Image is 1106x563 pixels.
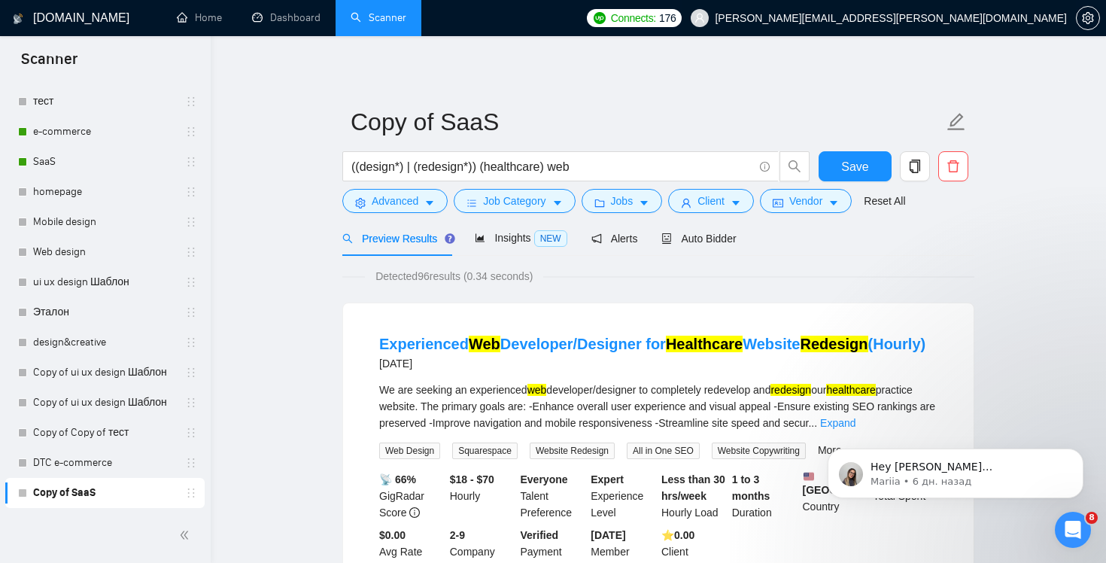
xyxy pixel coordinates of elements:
button: barsJob Categorycaret-down [454,189,575,213]
span: folder [594,197,605,208]
a: searchScanner [351,11,406,24]
button: setting [1076,6,1100,30]
button: Save [819,151,892,181]
span: Website Copywriting [712,443,806,459]
a: SaaS [33,147,176,177]
span: holder [185,96,197,108]
input: Search Freelance Jobs... [351,157,753,176]
b: $18 - $70 [450,473,494,485]
span: caret-down [552,197,563,208]
mark: redesign [770,384,811,396]
span: All in One SEO [627,443,700,459]
span: NEW [534,230,567,247]
span: Web Design [379,443,440,459]
span: 176 [659,10,676,26]
span: area-chart [475,233,485,243]
b: 1 to 3 months [732,473,770,502]
mark: healthcare [826,384,875,396]
div: Talent Preference [518,471,588,521]
a: DTC e-commerce [33,448,176,478]
a: Reset All [864,193,905,209]
span: holder [185,276,197,288]
span: caret-down [828,197,839,208]
div: Tooltip anchor [443,232,457,245]
b: [DATE] [591,529,625,541]
span: caret-down [424,197,435,208]
span: holder [185,216,197,228]
span: 8 [1086,512,1098,524]
span: Website Redesign [530,443,615,459]
span: holder [185,306,197,318]
mark: web [527,384,547,396]
b: $0.00 [379,529,406,541]
span: Vendor [789,193,822,209]
span: info-circle [409,507,420,518]
span: search [780,160,809,173]
a: Mobile design [33,207,176,237]
span: bars [466,197,477,208]
span: Job Category [483,193,545,209]
b: 📡 66% [379,473,416,485]
span: Client [697,193,725,209]
button: settingAdvancedcaret-down [342,189,448,213]
b: [GEOGRAPHIC_DATA] [803,471,916,496]
span: setting [355,197,366,208]
span: holder [185,487,197,499]
span: double-left [179,528,194,543]
a: тест [33,87,176,117]
span: user [681,197,691,208]
button: userClientcaret-down [668,189,754,213]
a: dashboardDashboard [252,11,321,24]
button: idcardVendorcaret-down [760,189,852,213]
span: caret-down [731,197,741,208]
span: Connects: [611,10,656,26]
button: folderJobscaret-down [582,189,663,213]
span: Jobs [611,193,634,209]
span: holder [185,397,197,409]
mark: Healthcare [666,336,743,352]
mark: Redesign [801,336,868,352]
div: [DATE] [379,355,925,373]
span: Scanner [9,48,90,80]
a: Copy of ui ux design Шаблон [33,358,176,388]
a: Web design [33,237,176,267]
span: robot [661,233,672,244]
a: design&creative [33,327,176,358]
span: Alerts [591,233,638,245]
span: setting [1077,12,1099,24]
a: Эталон [33,297,176,327]
span: Auto Bidder [661,233,736,245]
button: search [779,151,810,181]
span: holder [185,457,197,469]
a: ui ux design Шаблон [33,267,176,297]
span: holder [185,336,197,348]
span: user [694,13,705,23]
div: We are seeking an experienced developer/designer to completely redevelop and our practice website... [379,382,937,431]
span: holder [185,367,197,379]
a: Copy of ui ux design Шаблон [33,388,176,418]
b: Everyone [521,473,568,485]
span: holder [185,156,197,168]
button: delete [938,151,968,181]
b: Expert [591,473,624,485]
span: holder [185,186,197,198]
img: 🇺🇸 [804,471,814,482]
a: homeHome [177,11,222,24]
iframe: Intercom live chat [1055,512,1091,548]
span: idcard [773,197,783,208]
div: Hourly Load [658,471,729,521]
a: setting [1076,12,1100,24]
span: Squarespace [452,443,518,459]
span: search [342,233,353,244]
span: notification [591,233,602,244]
b: ⭐️ 0.00 [661,529,694,541]
span: Save [841,157,868,176]
div: GigRadar Score [376,471,447,521]
a: homepage [33,177,176,207]
span: Preview Results [342,233,451,245]
span: holder [185,427,197,439]
span: Insights [475,232,567,244]
b: Verified [521,529,559,541]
